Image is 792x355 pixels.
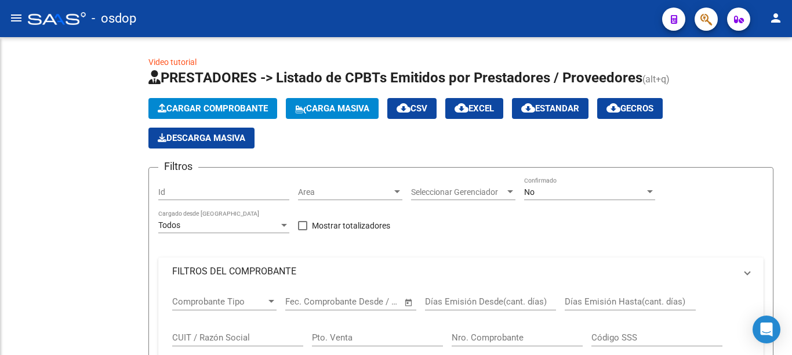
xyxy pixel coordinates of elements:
span: Carga Masiva [295,103,369,114]
mat-expansion-panel-header: FILTROS DEL COMPROBANTE [158,258,764,285]
span: EXCEL [455,103,494,114]
mat-icon: cloud_download [455,101,468,115]
span: Todos [158,220,180,230]
span: (alt+q) [642,74,670,85]
input: Fecha fin [343,296,399,307]
mat-icon: cloud_download [521,101,535,115]
span: Seleccionar Gerenciador [411,187,505,197]
app-download-masive: Descarga masiva de comprobantes (adjuntos) [148,128,255,148]
mat-panel-title: FILTROS DEL COMPROBANTE [172,265,736,278]
button: EXCEL [445,98,503,119]
button: Carga Masiva [286,98,379,119]
span: Mostrar totalizadores [312,219,390,233]
span: Descarga Masiva [158,133,245,143]
button: CSV [387,98,437,119]
button: Gecros [597,98,663,119]
button: Cargar Comprobante [148,98,277,119]
span: Cargar Comprobante [158,103,268,114]
mat-icon: cloud_download [397,101,410,115]
span: PRESTADORES -> Listado de CPBTs Emitidos por Prestadores / Proveedores [148,70,642,86]
button: Descarga Masiva [148,128,255,148]
button: Open calendar [402,296,416,309]
mat-icon: cloud_download [606,101,620,115]
mat-icon: menu [9,11,23,25]
input: Fecha inicio [285,296,332,307]
div: Open Intercom Messenger [753,316,780,343]
span: No [524,187,535,197]
span: Comprobante Tipo [172,296,266,307]
span: Area [298,187,392,197]
span: Gecros [606,103,653,114]
a: Video tutorial [148,57,197,67]
h3: Filtros [158,158,198,175]
button: Estandar [512,98,588,119]
span: Estandar [521,103,579,114]
span: - osdop [92,6,136,31]
mat-icon: person [769,11,783,25]
span: CSV [397,103,427,114]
